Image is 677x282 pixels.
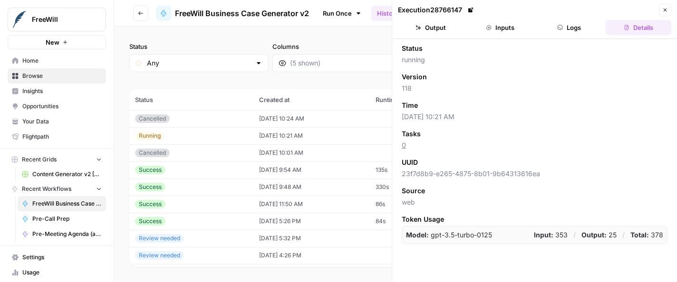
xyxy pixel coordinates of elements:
img: FreeWill Logo [11,11,28,28]
div: Success [135,200,165,208]
span: Recent Grids [22,155,57,164]
td: [DATE] 4:58 PM [253,264,370,281]
input: Any [147,58,251,68]
span: web [402,197,667,207]
td: 84s [370,213,443,230]
span: Home [22,56,102,65]
p: 378 [630,230,663,240]
span: Pre-Meeting Agenda (add gift data + testing new agenda format) [32,230,102,238]
p: 353 [534,230,568,240]
th: Created at [253,89,370,110]
button: Output [398,20,464,35]
label: Status [129,42,269,51]
span: [DATE] 10:21 AM [402,112,667,122]
button: New [8,35,106,49]
button: Details [606,20,671,35]
span: Status [402,44,423,53]
td: [DATE] 9:54 AM [253,161,370,179]
span: Insights [22,87,102,95]
input: (5 shown) [290,58,394,68]
div: Running [135,132,164,140]
span: Source [402,186,425,196]
td: 45s [370,264,443,281]
a: Home [8,53,106,68]
p: 25 [581,230,617,240]
label: Columns [272,42,412,51]
a: Browse [8,68,106,84]
span: Flightpath [22,132,102,141]
span: Content Generator v2 [DRAFT] Test All Product Combos [32,170,102,179]
div: Success [135,183,165,191]
span: Token Usage [402,215,667,224]
div: Success [135,217,165,226]
td: [DATE] 4:26 PM [253,247,370,264]
span: running [402,55,667,65]
span: 23f7d8b9-e265-4875-8b01-9b64313616ea [402,169,667,179]
th: Runtime [370,89,443,110]
p: gpt-3.5-turbo-0125 [406,230,492,240]
div: Cancelled [135,149,170,157]
strong: Model: [406,231,429,239]
div: Success [135,166,165,174]
td: [DATE] 5:32 PM [253,230,370,247]
a: Opportunities [8,99,106,114]
span: Usage [22,268,102,277]
a: Settings [8,250,106,265]
a: FreeWill Business Case Generator v2 [18,196,106,211]
a: Usage [8,265,106,280]
a: Insights [8,84,106,99]
button: Recent Workflows [8,182,106,196]
a: 0 [402,141,406,149]
td: [DATE] 11:50 AM [253,196,370,213]
td: [DATE] 10:21 AM [253,127,370,144]
span: Settings [22,253,102,262]
a: Pre-Meeting Agenda (add gift data + testing new agenda format) [18,226,106,242]
th: Status [129,89,253,110]
td: 135s [370,161,443,179]
strong: Total: [630,231,649,239]
a: Flightpath [8,129,106,144]
a: Content Generator v2 [DRAFT] Test All Product Combos [18,167,106,182]
button: Workspace: FreeWill [8,8,106,31]
span: Tasks [402,129,421,139]
button: Inputs [467,20,533,35]
div: Review needed [135,234,184,243]
span: Your Data [22,117,102,126]
span: 118 [402,84,667,93]
span: Version [402,72,427,82]
td: [DATE] 5:26 PM [253,213,370,230]
a: Pre-Call Prep [18,211,106,226]
td: 330s [370,179,443,196]
a: History [371,6,405,21]
a: FreeWill Business Case Generator v2 [156,6,309,21]
strong: Input: [534,231,553,239]
span: Pre-Call Prep [32,215,102,223]
div: Execution 28766147 [398,5,475,15]
span: Time [402,101,418,110]
a: Your Data [8,114,106,129]
td: [DATE] 10:01 AM [253,144,370,161]
span: Browse [22,72,102,80]
span: FreeWill Business Case Generator v2 [32,199,102,208]
span: FreeWill Business Case Generator v2 [175,8,309,19]
div: Cancelled [135,114,170,123]
p: / [573,230,576,240]
span: Recent Workflows [22,185,71,193]
a: Run Once [317,5,368,21]
span: New [46,38,59,47]
td: 86s [370,196,443,213]
td: [DATE] 10:24 AM [253,110,370,127]
span: FreeWill [32,15,89,24]
td: [DATE] 9:48 AM [253,179,370,196]
button: Recent Grids [8,152,106,167]
div: Review needed [135,251,184,260]
button: Logs [537,20,602,35]
strong: Output: [581,231,607,239]
span: Opportunities [22,102,102,111]
span: (870 records) [129,72,662,89]
span: UUID [402,158,418,167]
p: / [622,230,625,240]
